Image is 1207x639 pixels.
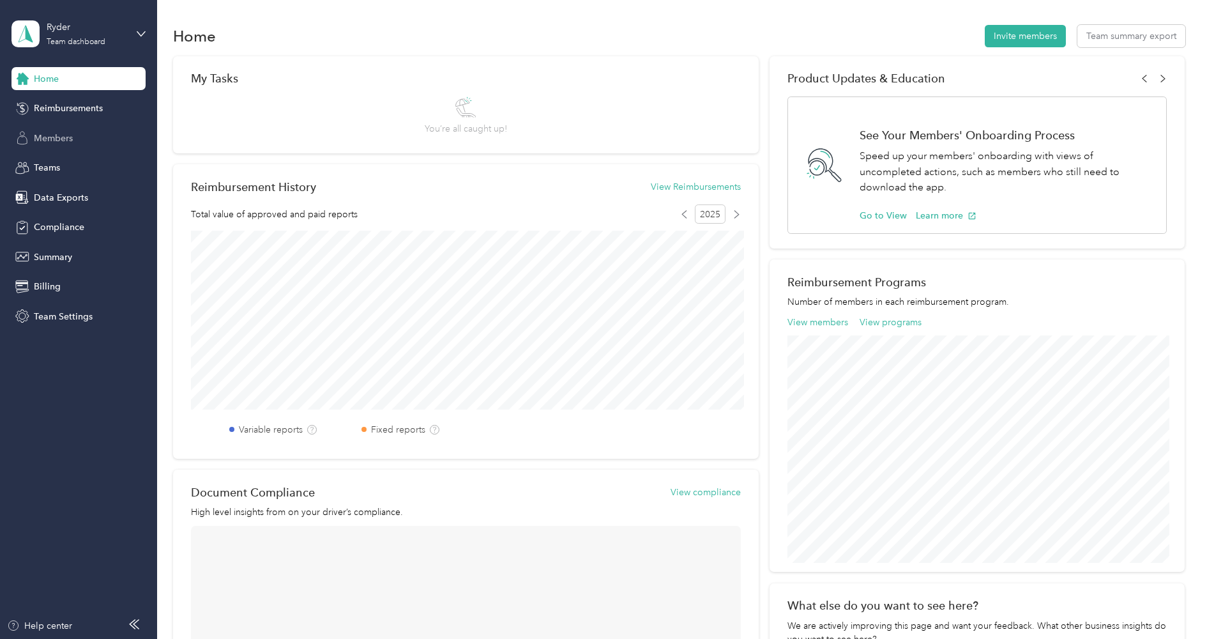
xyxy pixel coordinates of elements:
h1: Home [173,29,216,43]
span: Home [34,72,59,86]
button: View programs [860,316,922,329]
span: Reimbursements [34,102,103,115]
button: View members [787,316,848,329]
div: What else do you want to see here? [787,599,1167,612]
p: Speed up your members' onboarding with views of uncompleted actions, such as members who still ne... [860,148,1153,196]
span: You’re all caught up! [425,122,507,135]
span: 2025 [695,204,725,224]
span: Total value of approved and paid reports [191,208,358,221]
span: Teams [34,161,60,174]
iframe: Everlance-gr Chat Button Frame [1135,567,1207,639]
button: Team summary export [1077,25,1185,47]
span: Summary [34,250,72,264]
label: Variable reports [239,423,303,436]
button: Learn more [916,209,976,222]
span: Product Updates & Education [787,72,945,85]
span: Members [34,132,73,145]
div: Ryder [47,20,126,34]
span: Compliance [34,220,84,234]
span: Data Exports [34,191,88,204]
h2: Document Compliance [191,486,315,499]
p: High level insights from on your driver’s compliance. [191,505,741,519]
label: Fixed reports [371,423,425,436]
h1: See Your Members' Onboarding Process [860,128,1153,142]
button: View Reimbursements [651,180,741,194]
span: Billing [34,280,61,293]
button: Help center [7,619,72,633]
h2: Reimbursement Programs [787,275,1167,289]
span: Team Settings [34,310,93,323]
div: Team dashboard [47,38,105,46]
button: Go to View [860,209,907,222]
div: My Tasks [191,72,741,85]
button: Invite members [985,25,1066,47]
button: View compliance [671,486,741,499]
p: Number of members in each reimbursement program. [787,295,1167,309]
h2: Reimbursement History [191,180,316,194]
